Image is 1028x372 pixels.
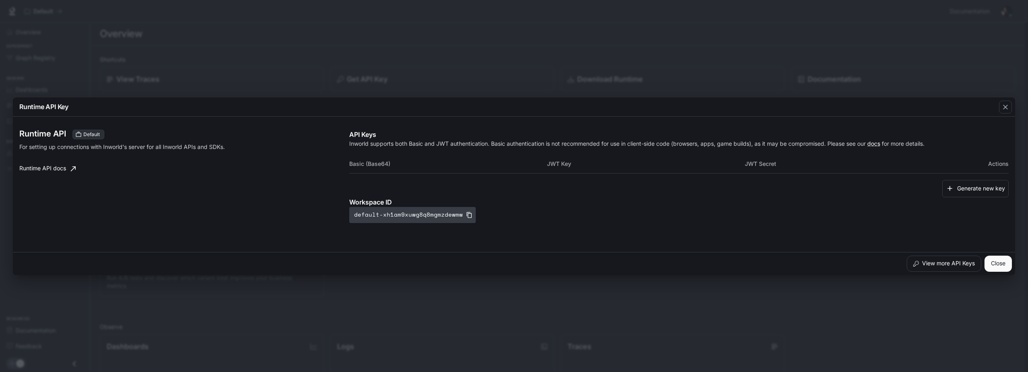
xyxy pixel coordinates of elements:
th: JWT Key [547,154,745,174]
button: Generate new key [942,180,1009,197]
p: Workspace ID [349,197,1009,207]
a: docs [867,140,880,147]
th: Actions [943,154,1009,174]
span: Default [80,131,103,138]
button: Close [984,256,1012,272]
h3: Runtime API [19,130,66,138]
p: Runtime API Key [19,102,68,112]
button: View more API Keys [907,256,981,272]
th: Basic (Base64) [349,154,547,174]
p: API Keys [349,130,1009,139]
div: These keys will apply to your current workspace only [73,130,104,139]
p: For setting up connections with Inworld's server for all Inworld APIs and SDKs. [19,143,262,151]
button: default-xh1am9xuwg8q8mgmzdewmw [349,207,476,223]
th: JWT Secret [745,154,943,174]
a: Runtime API docs [16,161,79,177]
p: Inworld supports both Basic and JWT authentication. Basic authentication is not recommended for u... [349,139,1009,148]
